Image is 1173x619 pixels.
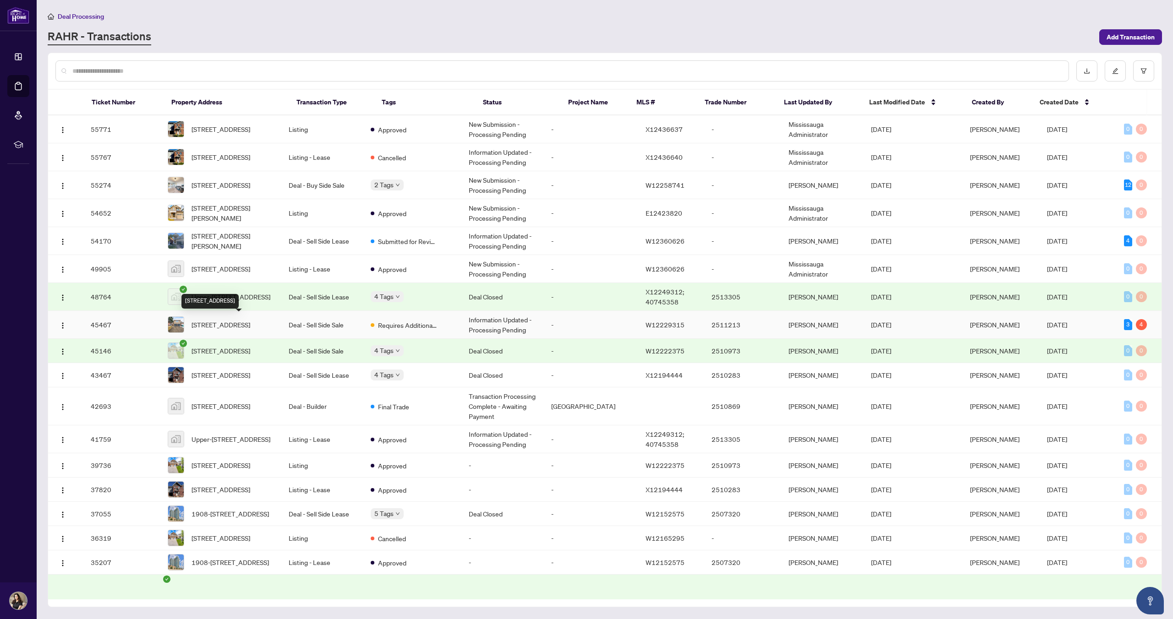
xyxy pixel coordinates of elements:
td: - [544,478,638,502]
td: 55274 [83,171,160,199]
div: 0 [1124,124,1132,135]
td: 2510869 [704,387,781,425]
button: Logo [55,150,70,164]
td: - [704,199,781,227]
span: down [395,373,400,377]
td: New Submission - Processing Pending [461,115,544,143]
td: Listing - Lease [281,143,364,171]
td: 37055 [83,502,160,526]
th: Last Modified Date [862,90,964,115]
td: [PERSON_NAME] [781,453,864,478]
span: W12229315 [646,320,685,329]
th: Trade Number [697,90,777,115]
button: Logo [55,317,70,332]
img: Logo [59,266,66,273]
div: 0 [1136,401,1147,412]
img: Logo [59,436,66,444]
span: [STREET_ADDRESS] [192,124,250,134]
button: Logo [55,206,70,220]
span: [PERSON_NAME] [970,558,1020,566]
td: [PERSON_NAME] [781,425,864,453]
img: thumbnail-img [168,121,184,137]
span: [DATE] [1047,435,1067,443]
div: 0 [1136,532,1147,543]
td: - [704,143,781,171]
td: - [461,453,544,478]
td: [PERSON_NAME] [781,311,864,339]
td: 2510283 [704,363,781,387]
span: [DATE] [1047,293,1067,301]
div: 0 [1124,207,1132,218]
span: [DATE] [871,435,891,443]
span: W12152575 [646,510,685,518]
div: 0 [1124,291,1132,302]
span: [DATE] [1047,461,1067,469]
td: 55767 [83,143,160,171]
button: Open asap [1136,587,1164,614]
td: 2510283 [704,478,781,502]
span: [DATE] [871,510,891,518]
span: [DATE] [871,209,891,217]
img: Logo [59,182,66,190]
span: [PERSON_NAME] [970,461,1020,469]
td: - [544,453,638,478]
img: Logo [59,559,66,567]
div: 0 [1136,434,1147,445]
span: X12194444 [646,371,683,379]
div: 0 [1136,345,1147,356]
span: [PERSON_NAME] [970,181,1020,189]
img: Logo [59,126,66,134]
span: [PERSON_NAME] [970,485,1020,494]
button: Logo [55,343,70,358]
th: Last Updated By [777,90,862,115]
span: [DATE] [1047,320,1067,329]
td: 54170 [83,227,160,255]
td: - [544,255,638,283]
td: Deal Closed [461,283,544,311]
span: [PERSON_NAME] [970,347,1020,355]
span: [DATE] [871,558,891,566]
img: thumbnail-img [168,317,184,332]
div: 0 [1124,345,1132,356]
button: Logo [55,399,70,413]
div: 0 [1136,207,1147,218]
td: Deal - Sell Side Sale [281,311,364,339]
button: Logo [55,482,70,497]
span: [STREET_ADDRESS] [192,401,250,411]
span: Approved [378,558,406,568]
span: [DATE] [871,371,891,379]
span: 4 Tags [374,369,394,380]
div: 0 [1124,460,1132,471]
td: 2513305 [704,283,781,311]
span: [DATE] [871,320,891,329]
span: [DATE] [1047,237,1067,245]
td: Information Updated - Processing Pending [461,227,544,255]
span: E12423820 [646,209,682,217]
img: thumbnail-img [168,261,184,277]
span: [DATE] [1047,402,1067,410]
span: 4 Tags [374,345,394,356]
th: Created Date [1032,90,1112,115]
img: thumbnail-img [168,482,184,497]
span: [PERSON_NAME] [970,125,1020,133]
button: Logo [55,506,70,521]
th: Created By [965,90,1033,115]
img: logo [7,7,29,24]
td: Listing - Lease [281,478,364,502]
td: Information Updated - Processing Pending [461,143,544,171]
td: Deal - Sell Side Lease [281,227,364,255]
th: Transaction Type [289,90,374,115]
div: 0 [1136,263,1147,274]
div: 4 [1124,235,1132,246]
button: Logo [55,178,70,192]
td: - [544,425,638,453]
span: [DATE] [871,534,891,542]
td: [PERSON_NAME] [781,171,864,199]
button: Logo [55,122,70,136]
td: Information Updated - Processing Pending [461,425,544,453]
td: 39736 [83,453,160,478]
th: MLS # [629,90,697,115]
button: Logo [55,531,70,545]
th: Tags [374,90,476,115]
img: Logo [59,372,66,380]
